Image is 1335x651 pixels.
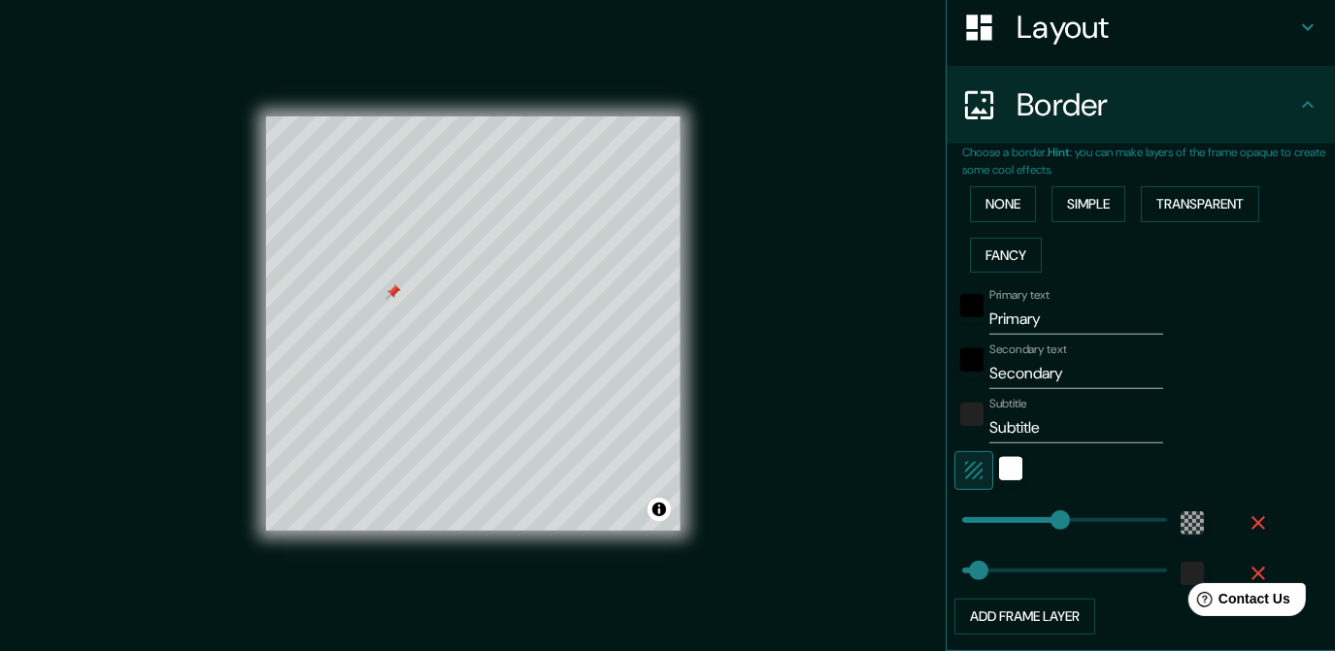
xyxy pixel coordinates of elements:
[1162,575,1314,630] iframe: Help widget launcher
[962,144,1335,179] p: Choose a border. : you can make layers of the frame opaque to create some cool effects.
[960,403,984,426] button: color-222222
[648,498,671,521] button: Toggle attribution
[1141,186,1259,222] button: Transparent
[1017,8,1296,47] h4: Layout
[1017,85,1296,124] h4: Border
[960,348,984,372] button: black
[989,342,1067,358] label: Secondary text
[970,186,1036,222] button: None
[1181,562,1204,585] button: color-222222
[970,238,1042,274] button: Fancy
[989,396,1027,412] label: Subtitle
[1051,186,1125,222] button: Simple
[947,66,1335,144] div: Border
[989,287,1050,304] label: Primary text
[999,457,1022,480] button: white
[1048,145,1070,160] b: Hint
[954,599,1095,635] button: Add frame layer
[1181,511,1204,535] button: color-55555544
[960,294,984,317] button: black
